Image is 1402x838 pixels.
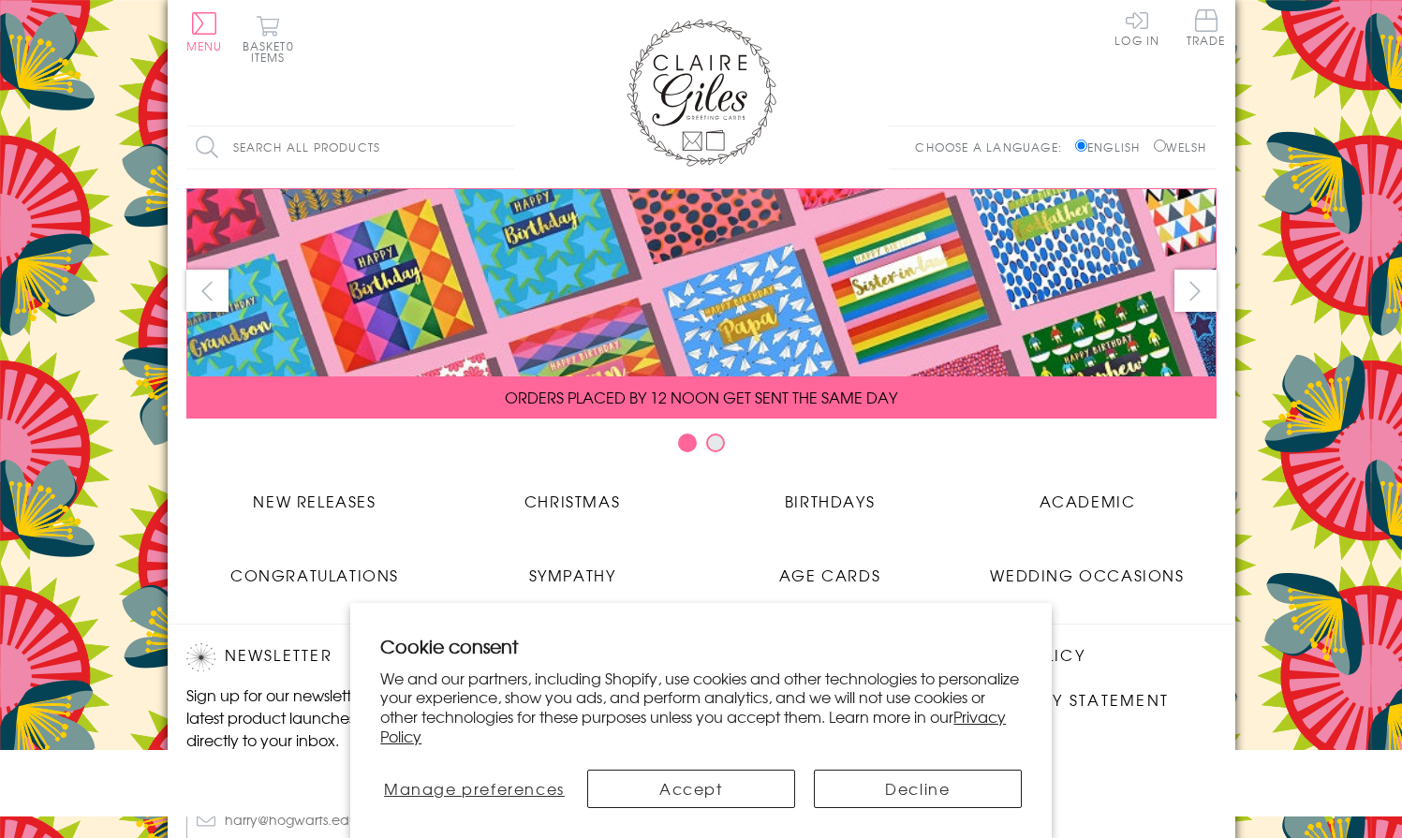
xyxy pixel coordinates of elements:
button: Manage preferences [380,770,568,808]
h2: Newsletter [186,643,505,671]
a: Privacy Policy [380,705,1006,747]
label: Welsh [1154,139,1207,155]
button: prev [186,270,229,312]
span: Congratulations [230,564,399,586]
a: Sympathy [444,550,701,586]
input: Search all products [186,126,514,169]
a: Trade [1187,9,1226,50]
button: Carousel Page 1 (Current Slide) [678,434,697,452]
a: Academic [959,476,1217,512]
span: Birthdays [785,490,875,512]
input: English [1075,140,1087,152]
div: Carousel Pagination [186,433,1217,462]
span: Academic [1040,490,1136,512]
a: Log In [1114,9,1159,46]
input: Welsh [1154,140,1166,152]
h2: Cookie consent [380,633,1022,659]
label: English [1075,139,1149,155]
button: Decline [814,770,1022,808]
span: 0 items [251,37,294,66]
a: Birthdays [701,476,959,512]
button: Menu [186,12,223,51]
span: Age Cards [779,564,880,586]
span: Sympathy [529,564,616,586]
a: Age Cards [701,550,959,586]
span: Wedding Occasions [990,564,1184,586]
input: Search [495,126,514,169]
button: Accept [587,770,795,808]
img: Claire Giles Greetings Cards [627,19,776,167]
button: Basket0 items [243,15,294,63]
span: Christmas [524,490,620,512]
span: Menu [186,37,223,54]
a: Wedding Occasions [959,550,1217,586]
p: Sign up for our newsletter to receive the latest product launches, news and offers directly to yo... [186,684,505,751]
span: New Releases [253,490,376,512]
p: We and our partners, including Shopify, use cookies and other technologies to personalize your ex... [380,669,1022,746]
a: New Releases [186,476,444,512]
span: Manage preferences [384,777,565,800]
a: Congratulations [186,550,444,586]
span: ORDERS PLACED BY 12 NOON GET SENT THE SAME DAY [505,386,897,408]
p: Choose a language: [915,139,1071,155]
button: next [1174,270,1217,312]
a: Accessibility Statement [936,688,1169,713]
button: Carousel Page 2 [706,434,725,452]
a: Christmas [444,476,701,512]
span: Trade [1187,9,1226,46]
